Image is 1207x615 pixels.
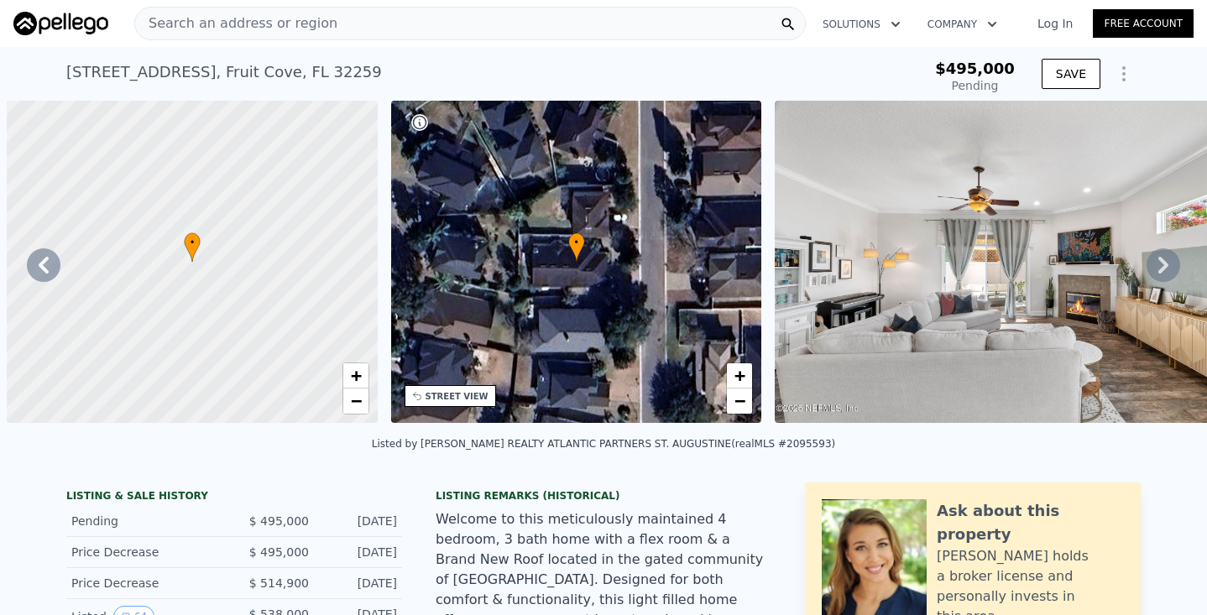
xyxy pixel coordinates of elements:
div: [DATE] [322,544,397,560]
button: Solutions [809,9,914,39]
span: • [184,235,201,250]
button: SAVE [1042,59,1100,89]
span: $495,000 [935,60,1015,77]
span: $ 514,900 [249,576,309,590]
span: + [350,365,361,386]
div: [DATE] [322,513,397,529]
div: Listing Remarks (Historical) [436,489,771,503]
a: Zoom out [343,388,368,414]
div: [STREET_ADDRESS] , Fruit Cove , FL 32259 [66,60,382,84]
div: Listed by [PERSON_NAME] REALTY ATLANTIC PARTNERS ST. AUGUSTINE (realMLS #2095593) [372,438,835,450]
span: − [734,390,745,411]
div: Price Decrease [71,544,221,560]
span: Search an address or region [135,13,337,34]
button: Show Options [1107,57,1141,91]
div: Price Decrease [71,575,221,592]
span: $ 495,000 [249,545,309,559]
div: Pending [935,77,1015,94]
span: − [350,390,361,411]
div: Pending [71,513,221,529]
button: Company [914,9,1011,39]
div: [DATE] [322,575,397,592]
img: Pellego [13,12,108,35]
div: LISTING & SALE HISTORY [66,489,402,506]
a: Zoom in [343,363,368,388]
span: + [734,365,745,386]
div: Ask about this property [937,499,1124,546]
a: Log In [1017,15,1093,32]
span: • [568,235,585,250]
span: $ 495,000 [249,514,309,528]
a: Zoom out [727,388,752,414]
a: Free Account [1093,9,1194,38]
a: Zoom in [727,363,752,388]
div: • [568,232,585,262]
div: • [184,232,201,262]
div: STREET VIEW [426,390,489,403]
